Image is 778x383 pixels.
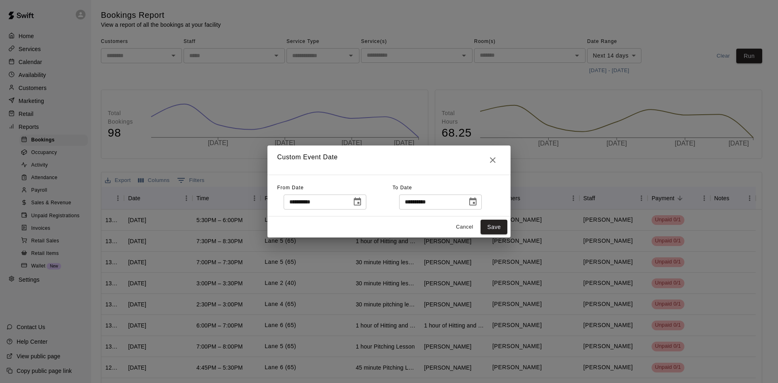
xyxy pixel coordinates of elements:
h2: Custom Event Date [267,145,511,175]
button: Cancel [451,221,477,233]
button: Choose date, selected date is Sep 4, 2025 [465,194,481,210]
span: From Date [277,185,304,190]
span: To Date [393,185,412,190]
button: Save [481,220,507,235]
button: Choose date, selected date is Aug 21, 2025 [349,194,365,210]
button: Close [485,152,501,168]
